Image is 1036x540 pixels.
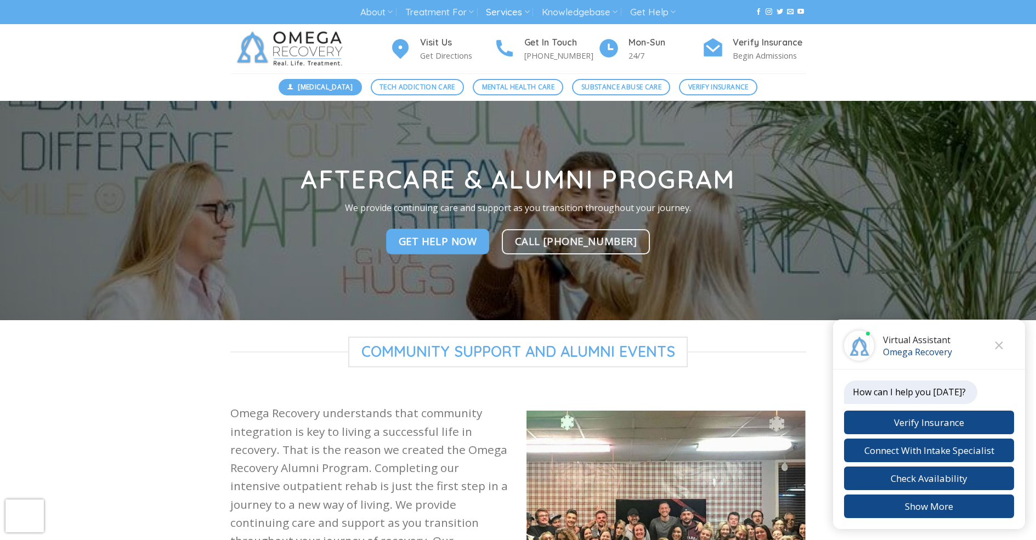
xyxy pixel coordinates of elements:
a: CALL [PHONE_NUMBER] [502,229,650,254]
p: [PHONE_NUMBER] [524,49,598,62]
a: Services [486,2,529,22]
span: Tech Addiction Care [380,82,455,92]
a: Follow on YouTube [797,8,804,16]
a: Follow on Instagram [766,8,772,16]
a: Get Help [630,2,676,22]
h4: Mon-Sun [629,36,702,50]
span: CALL [PHONE_NUMBER] [515,233,637,249]
a: Get Help Now [386,229,490,254]
span: [MEDICAL_DATA] [298,82,353,92]
p: 24/7 [629,49,702,62]
h4: Visit Us [420,36,494,50]
a: Follow on Twitter [777,8,783,16]
a: Tech Addiction Care [371,79,465,95]
h4: Verify Insurance [733,36,806,50]
a: [MEDICAL_DATA] [279,79,362,95]
a: Send us an email [787,8,794,16]
p: We provide continuing care and support as you transition throughout your journey. [267,201,770,215]
a: Treatment For [405,2,474,22]
a: Substance Abuse Care [572,79,670,95]
span: Mental Health Care [482,82,554,92]
span: Get Help Now [399,234,477,249]
p: Get Directions [420,49,494,62]
a: Visit Us Get Directions [389,36,494,62]
img: Omega Recovery [230,24,354,73]
a: Follow on Facebook [755,8,762,16]
a: About [360,2,393,22]
span: Community Support and Alumni Events [348,337,688,367]
strong: Aftercare & Alumni Program [301,163,735,195]
a: Verify Insurance Begin Admissions [702,36,806,62]
h4: Get In Touch [524,36,598,50]
span: Substance Abuse Care [581,82,661,92]
a: Mental Health Care [473,79,563,95]
p: Begin Admissions [733,49,806,62]
span: Verify Insurance [688,82,749,92]
a: Get In Touch [PHONE_NUMBER] [494,36,598,62]
a: Knowledgebase [542,2,618,22]
a: Verify Insurance [679,79,757,95]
